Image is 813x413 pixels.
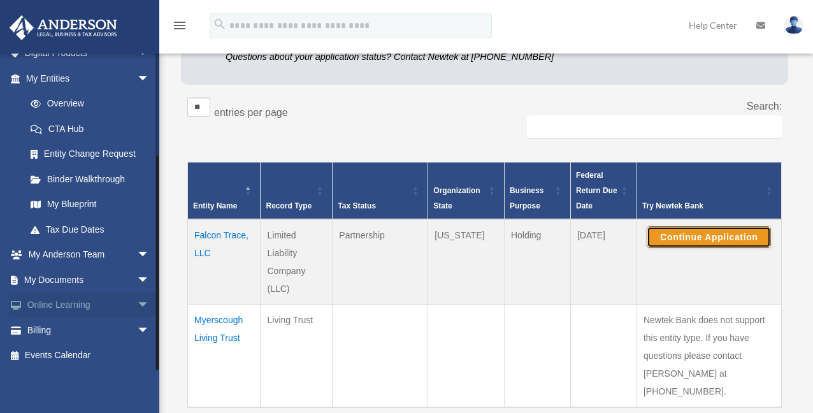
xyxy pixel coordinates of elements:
[137,267,162,293] span: arrow_drop_down
[226,49,598,65] p: Questions about your application status? Contact Newtek at [PHONE_NUMBER]
[214,107,288,118] label: entries per page
[9,242,169,268] a: My Anderson Teamarrow_drop_down
[188,219,261,305] td: Falcon Trace, LLC
[137,66,162,92] span: arrow_drop_down
[18,91,156,117] a: Overview
[213,17,227,31] i: search
[137,41,162,67] span: arrow_drop_down
[504,163,570,220] th: Business Purpose: Activate to sort
[9,343,169,368] a: Events Calendar
[18,116,162,141] a: CTA Hub
[188,305,261,408] td: Myerscough Living Trust
[172,22,187,33] a: menu
[642,198,762,214] div: Try Newtek Bank
[18,166,162,192] a: Binder Walkthrough
[647,226,771,248] button: Continue Application
[428,163,505,220] th: Organization State: Activate to sort
[637,163,781,220] th: Try Newtek Bank : Activate to sort
[261,305,333,408] td: Living Trust
[137,293,162,319] span: arrow_drop_down
[18,217,162,242] a: Tax Due Dates
[747,101,782,112] label: Search:
[9,317,169,343] a: Billingarrow_drop_down
[428,219,505,305] td: [US_STATE]
[137,317,162,344] span: arrow_drop_down
[333,219,428,305] td: Partnership
[570,219,637,305] td: [DATE]
[510,186,543,210] span: Business Purpose
[637,305,781,408] td: Newtek Bank does not support this entity type. If you have questions please contact [PERSON_NAME]...
[784,16,803,34] img: User Pic
[137,242,162,268] span: arrow_drop_down
[18,141,162,167] a: Entity Change Request
[188,163,261,220] th: Entity Name: Activate to invert sorting
[504,219,570,305] td: Holding
[333,163,428,220] th: Tax Status: Activate to sort
[576,171,617,210] span: Federal Return Due Date
[433,186,480,210] span: Organization State
[193,201,237,210] span: Entity Name
[261,219,333,305] td: Limited Liability Company (LLC)
[18,192,162,217] a: My Blueprint
[9,267,169,293] a: My Documentsarrow_drop_down
[338,201,376,210] span: Tax Status
[266,201,312,210] span: Record Type
[9,66,162,91] a: My Entitiesarrow_drop_down
[570,163,637,220] th: Federal Return Due Date: Activate to sort
[261,163,333,220] th: Record Type: Activate to sort
[172,18,187,33] i: menu
[6,15,121,40] img: Anderson Advisors Platinum Portal
[9,293,169,318] a: Online Learningarrow_drop_down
